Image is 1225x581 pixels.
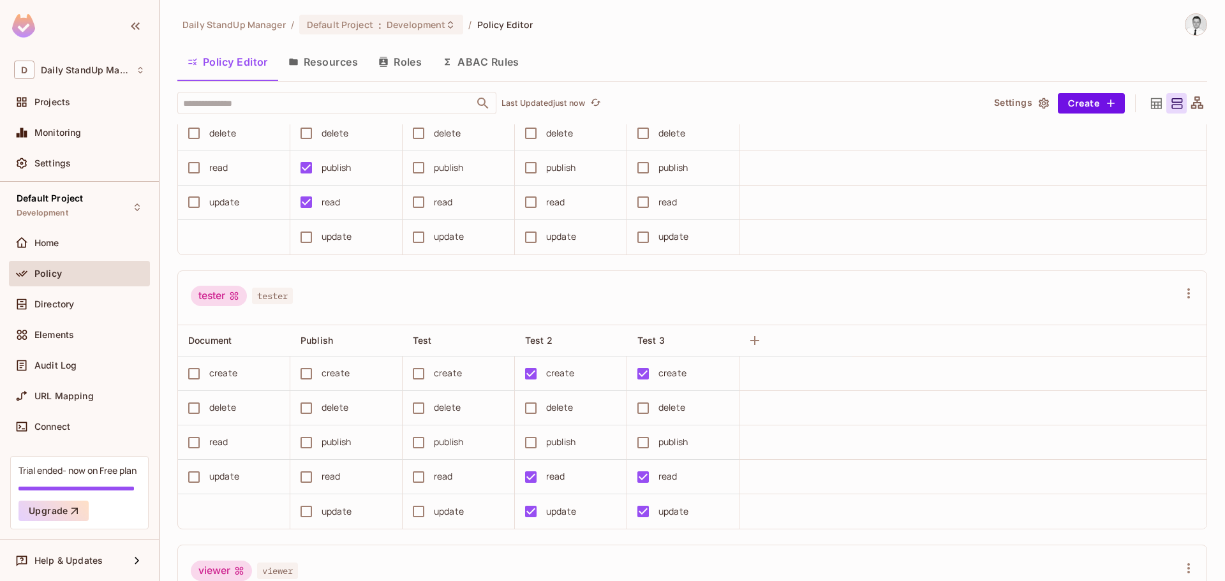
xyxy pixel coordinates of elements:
[658,435,688,449] div: publish
[585,96,603,111] span: Click to refresh data
[378,20,382,30] span: :
[278,46,368,78] button: Resources
[209,195,239,209] div: update
[17,208,68,218] span: Development
[188,335,232,346] span: Document
[252,288,293,304] span: tester
[590,97,601,110] span: refresh
[307,18,373,31] span: Default Project
[34,330,74,340] span: Elements
[322,366,350,380] div: create
[257,563,298,579] span: viewer
[209,366,237,380] div: create
[209,435,228,449] div: read
[658,230,688,244] div: update
[434,435,463,449] div: publish
[546,401,573,415] div: delete
[546,366,574,380] div: create
[588,96,603,111] button: refresh
[34,422,70,432] span: Connect
[17,193,83,203] span: Default Project
[191,286,247,306] div: tester
[19,464,137,476] div: Trial ended- now on Free plan
[434,401,461,415] div: delete
[322,161,351,175] div: publish
[501,98,585,108] p: Last Updated just now
[658,469,678,483] div: read
[14,61,34,79] span: D
[177,46,278,78] button: Policy Editor
[368,46,432,78] button: Roles
[546,469,565,483] div: read
[434,230,464,244] div: update
[12,14,35,38] img: SReyMgAAAABJRU5ErkJggg==
[209,469,239,483] div: update
[434,366,462,380] div: create
[387,18,445,31] span: Development
[546,230,576,244] div: update
[34,299,74,309] span: Directory
[209,126,236,140] div: delete
[322,435,351,449] div: publish
[434,126,461,140] div: delete
[546,504,576,518] div: update
[291,18,294,31] li: /
[1058,93,1125,114] button: Create
[209,161,228,175] div: read
[434,469,453,483] div: read
[477,18,533,31] span: Policy Editor
[34,238,59,248] span: Home
[322,469,341,483] div: read
[301,335,333,346] span: Publish
[989,93,1053,114] button: Settings
[322,195,341,209] div: read
[182,18,286,31] span: the active workspace
[546,195,565,209] div: read
[546,435,575,449] div: publish
[322,401,348,415] div: delete
[322,504,352,518] div: update
[637,335,665,346] span: Test 3
[468,18,471,31] li: /
[432,46,530,78] button: ABAC Rules
[41,65,130,75] span: Workspace: Daily StandUp Manager
[658,126,685,140] div: delete
[525,335,553,346] span: Test 2
[658,504,688,518] div: update
[322,230,352,244] div: update
[658,161,688,175] div: publish
[546,126,573,140] div: delete
[474,94,492,112] button: Open
[658,401,685,415] div: delete
[658,366,687,380] div: create
[19,501,89,521] button: Upgrade
[34,97,70,107] span: Projects
[34,128,82,138] span: Monitoring
[1185,14,1206,35] img: Goran Jovanovic
[434,195,453,209] div: read
[658,195,678,209] div: read
[34,555,103,566] span: Help & Updates
[34,360,77,371] span: Audit Log
[34,158,71,168] span: Settings
[434,504,464,518] div: update
[546,161,575,175] div: publish
[34,391,94,401] span: URL Mapping
[34,268,62,279] span: Policy
[413,335,432,346] span: Test
[434,161,463,175] div: publish
[209,401,236,415] div: delete
[322,126,348,140] div: delete
[191,561,252,581] div: viewer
